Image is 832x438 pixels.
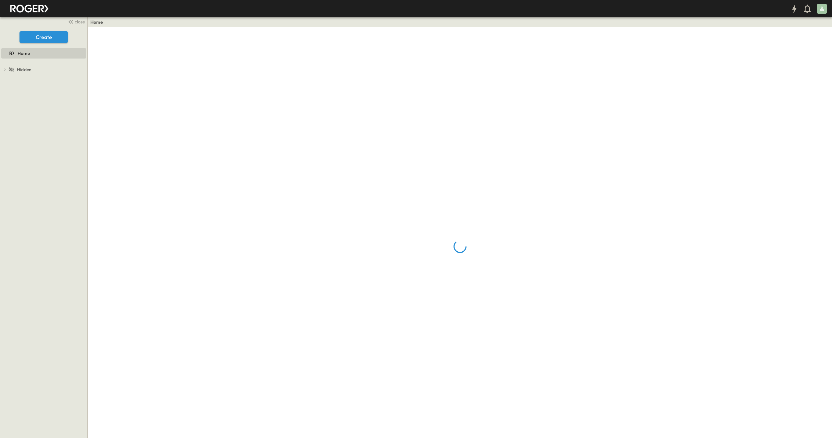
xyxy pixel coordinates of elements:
button: Create [19,31,68,43]
button: close [65,17,86,26]
span: Home [18,50,30,57]
a: Home [90,19,103,25]
span: Hidden [17,66,32,73]
span: close [75,19,85,25]
nav: breadcrumbs [90,19,107,25]
a: Home [1,49,85,58]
